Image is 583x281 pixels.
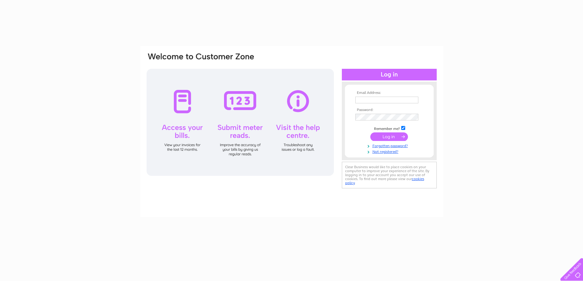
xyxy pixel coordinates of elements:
[354,91,425,95] th: Email Address:
[355,148,425,154] a: Not registered?
[355,142,425,148] a: Forgotten password?
[354,108,425,112] th: Password:
[342,162,437,188] div: Clear Business would like to place cookies on your computer to improve your experience of the sit...
[354,125,425,131] td: Remember me?
[370,132,408,141] input: Submit
[345,177,424,185] a: cookies policy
